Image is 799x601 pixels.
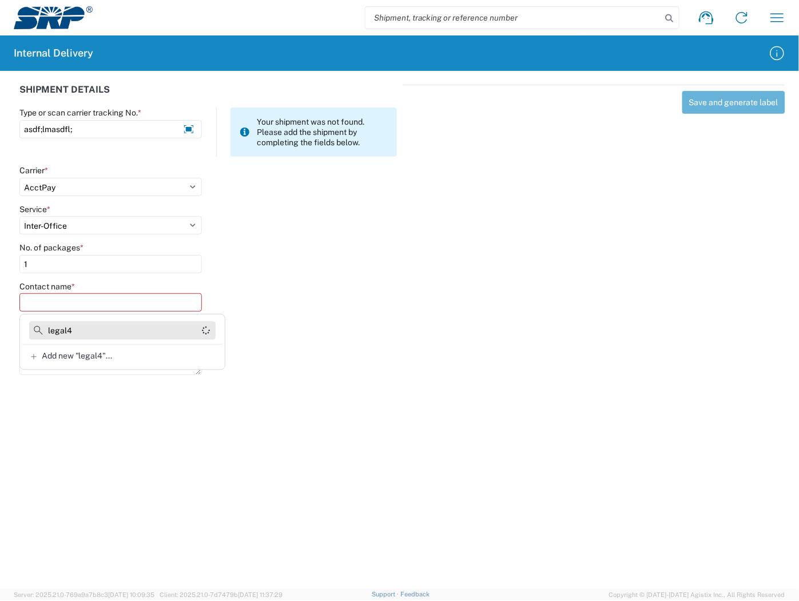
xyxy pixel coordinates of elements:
[19,281,75,292] label: Contact name
[14,592,154,599] span: Server: 2025.21.0-769a9a7b8c3
[238,592,283,599] span: [DATE] 11:37:29
[14,6,93,29] img: srp
[19,165,48,176] label: Carrier
[365,7,662,29] input: Shipment, tracking or reference number
[257,117,387,148] span: Your shipment was not found. Please add the shipment by completing the fields below.
[372,591,401,598] a: Support
[19,108,141,118] label: Type or scan carrier tracking No.
[108,592,154,599] span: [DATE] 10:09:35
[609,590,785,600] span: Copyright © [DATE]-[DATE] Agistix Inc., All Rights Reserved
[42,351,112,361] span: Add new "legal4"...
[160,592,283,599] span: Client: 2025.21.0-7d7479b
[400,591,430,598] a: Feedback
[19,242,84,253] label: No. of packages
[19,85,397,108] div: SHIPMENT DETAILS
[14,46,93,60] h2: Internal Delivery
[19,204,50,214] label: Service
